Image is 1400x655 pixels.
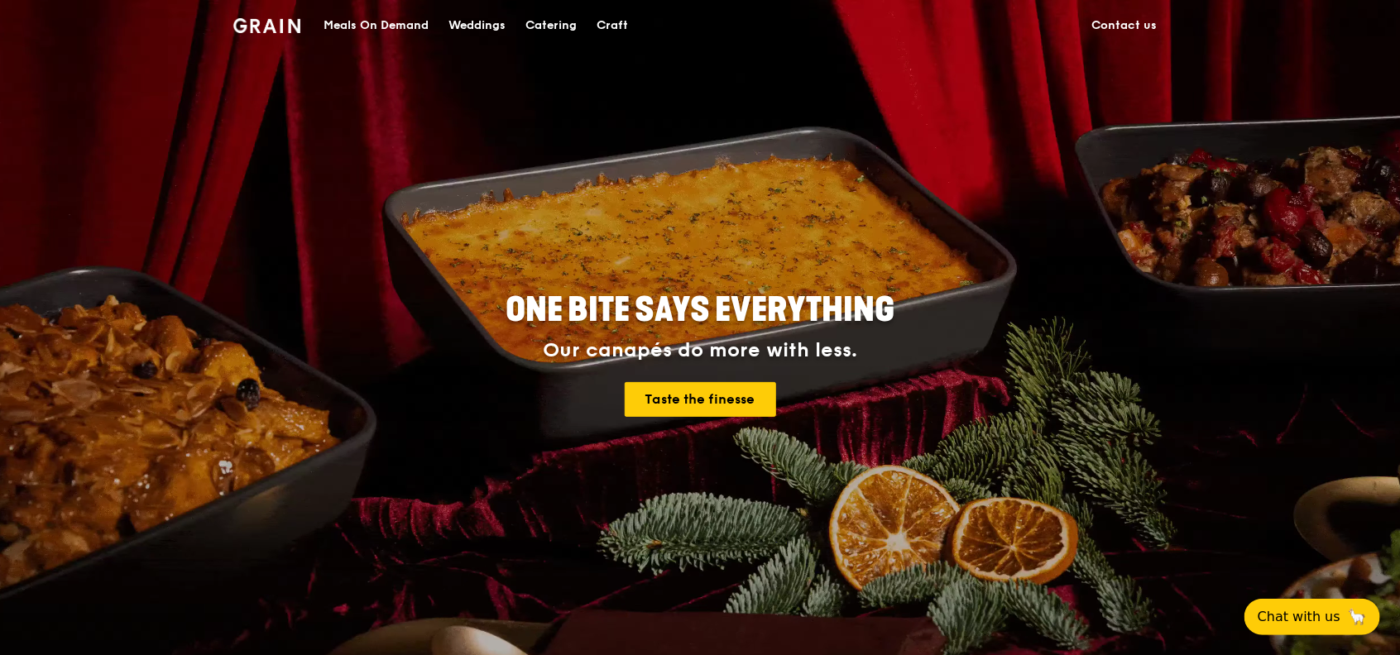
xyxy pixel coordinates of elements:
[515,1,587,50] a: Catering
[525,1,577,50] div: Catering
[439,1,515,50] a: Weddings
[448,1,506,50] div: Weddings
[1347,607,1367,627] span: 🦙
[506,290,894,330] span: ONE BITE SAYS EVERYTHING
[1258,607,1340,627] span: Chat with us
[1081,1,1167,50] a: Contact us
[233,18,300,33] img: Grain
[587,1,638,50] a: Craft
[402,339,998,362] div: Our canapés do more with less.
[1244,599,1380,635] button: Chat with us🦙
[625,382,776,417] a: Taste the finesse
[597,1,628,50] div: Craft
[324,1,429,50] div: Meals On Demand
